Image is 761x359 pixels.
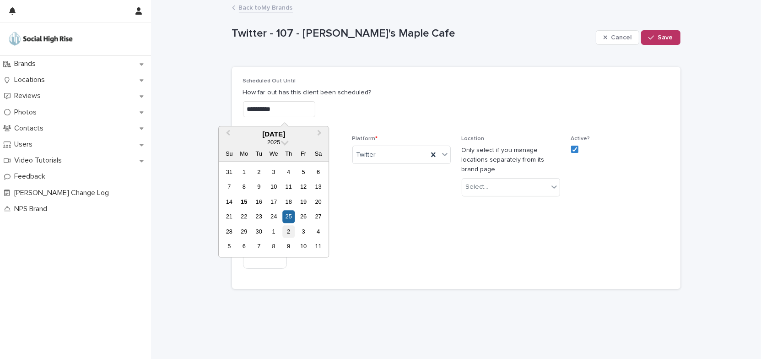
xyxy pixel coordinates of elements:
div: Choose Sunday, September 14th, 2025 [223,196,235,208]
div: Choose Monday, September 8th, 2025 [238,181,250,193]
div: Choose Saturday, October 4th, 2025 [312,225,324,238]
div: Choose Sunday, September 21st, 2025 [223,211,235,223]
p: Video Tutorials [11,156,69,165]
span: Save [658,34,673,41]
img: o5DnuTxEQV6sW9jFYBBf [7,30,74,48]
div: Choose Monday, October 6th, 2025 [238,240,250,253]
div: Mo [238,148,250,160]
p: Photos [11,108,44,117]
div: Choose Thursday, October 2nd, 2025 [282,225,295,238]
div: Choose Monday, September 1st, 2025 [238,166,250,178]
p: How far out has this client been scheduled? [243,88,669,98]
div: Choose Thursday, September 18th, 2025 [282,196,295,208]
div: Choose Sunday, August 31st, 2025 [223,166,235,178]
div: Choose Friday, September 12th, 2025 [297,181,310,193]
div: Choose Wednesday, September 3rd, 2025 [268,166,280,178]
button: Previous Month [220,127,234,142]
div: Choose Saturday, September 13th, 2025 [312,181,324,193]
button: Cancel [596,30,640,45]
div: Choose Friday, September 26th, 2025 [297,211,310,223]
div: Choose Thursday, October 9th, 2025 [282,240,295,253]
div: Choose Tuesday, September 30th, 2025 [253,225,265,238]
div: Choose Sunday, October 5th, 2025 [223,240,235,253]
div: Th [282,148,295,160]
p: Twitter - 107 - [PERSON_NAME]'s Maple Cafe [232,27,592,40]
div: Choose Saturday, September 20th, 2025 [312,196,324,208]
span: Location [462,136,485,141]
div: Choose Sunday, September 7th, 2025 [223,181,235,193]
div: Choose Tuesday, September 9th, 2025 [253,181,265,193]
div: Choose Friday, September 19th, 2025 [297,196,310,208]
div: Choose Thursday, September 4th, 2025 [282,166,295,178]
span: Active? [571,136,590,141]
div: Choose Tuesday, September 2nd, 2025 [253,166,265,178]
button: Next Month [313,127,328,142]
div: Choose Saturday, September 27th, 2025 [312,211,324,223]
p: Only select if you manage locations separately from its brand page. [462,146,560,174]
div: We [268,148,280,160]
div: Choose Tuesday, October 7th, 2025 [253,240,265,253]
div: Select... [466,182,489,192]
div: Choose Wednesday, September 17th, 2025 [268,196,280,208]
p: Locations [11,76,52,84]
div: Sa [312,148,324,160]
div: Choose Friday, October 3rd, 2025 [297,225,310,238]
div: Choose Monday, September 15th, 2025 [238,196,250,208]
p: NPS Brand [11,205,54,213]
div: month 2025-09 [222,165,326,254]
div: Su [223,148,235,160]
span: 2025 [267,139,280,146]
p: Feedback [11,172,53,181]
p: Users [11,140,40,149]
div: Choose Sunday, September 28th, 2025 [223,225,235,238]
p: Contacts [11,124,51,133]
div: Choose Monday, September 29th, 2025 [238,225,250,238]
button: Save [641,30,680,45]
div: Choose Friday, September 5th, 2025 [297,166,310,178]
div: Choose Friday, October 10th, 2025 [297,240,310,253]
div: Choose Monday, September 22nd, 2025 [238,211,250,223]
div: Fr [297,148,310,160]
div: [DATE] [219,130,329,138]
span: Scheduled Out Until [243,78,296,84]
div: Choose Wednesday, September 24th, 2025 [268,211,280,223]
div: Choose Saturday, October 11th, 2025 [312,240,324,253]
div: Tu [253,148,265,160]
div: Choose Thursday, September 11th, 2025 [282,181,295,193]
div: Choose Thursday, September 25th, 2025 [282,211,295,223]
div: Choose Wednesday, September 10th, 2025 [268,181,280,193]
p: Brands [11,60,43,68]
div: Choose Tuesday, September 23rd, 2025 [253,211,265,223]
div: Choose Tuesday, September 16th, 2025 [253,196,265,208]
span: Twitter [356,150,376,160]
p: [PERSON_NAME] Change Log [11,189,116,197]
span: Cancel [611,34,631,41]
a: Back toMy Brands [239,2,293,12]
div: Choose Saturday, September 6th, 2025 [312,166,324,178]
span: Platform [352,136,378,141]
div: Choose Wednesday, October 1st, 2025 [268,225,280,238]
p: Reviews [11,92,48,100]
div: Choose Wednesday, October 8th, 2025 [268,240,280,253]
